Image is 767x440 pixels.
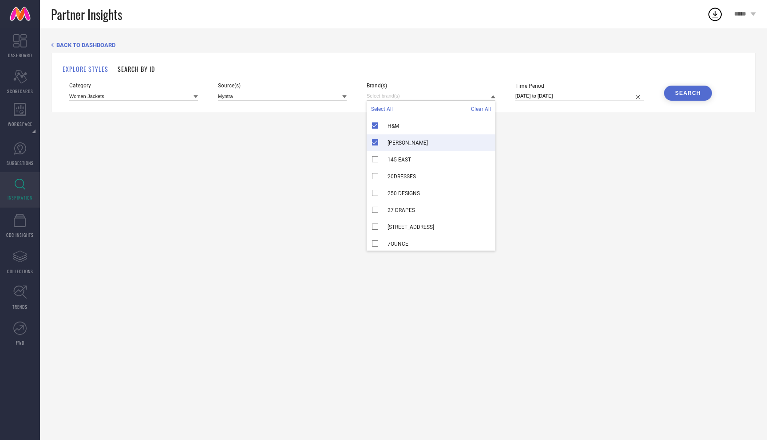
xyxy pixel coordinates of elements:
[8,194,32,201] span: INSPIRATION
[63,64,108,74] h1: EXPLORE STYLES
[675,90,701,96] div: Search
[8,52,32,59] span: DASHBOARD
[367,82,495,89] span: Brand(s)
[7,88,33,94] span: SCORECARDS
[367,202,495,219] div: 27 DRAPES
[515,91,644,101] input: Select time period
[707,6,723,22] div: Open download list
[56,42,115,48] span: BACK TO DASHBOARD
[387,123,399,129] span: H&M
[387,157,411,163] span: 145 EAST
[218,82,347,89] span: Source(s)
[69,82,198,89] span: Category
[515,83,644,89] span: Time Period
[371,106,393,112] span: Select All
[367,91,495,101] input: Select brand(s)
[387,207,415,213] span: 27 DRAPES
[51,5,122,24] span: Partner Insights
[387,173,416,180] span: 20DRESSES
[7,160,34,166] span: SUGGESTIONS
[6,232,34,238] span: CDC INSIGHTS
[51,42,756,48] div: Back TO Dashboard
[387,224,434,230] span: [STREET_ADDRESS]
[367,151,495,168] div: 145 EAST
[118,64,155,74] h1: SEARCH BY ID
[367,168,495,185] div: 20DRESSES
[12,303,28,310] span: TRENDS
[367,118,495,134] div: H&M
[16,339,24,346] span: FWD
[387,241,408,247] span: 7OUNCE
[7,268,33,275] span: COLLECTIONS
[471,106,491,112] span: Clear All
[367,219,495,236] div: 69 FASHION STREET
[8,121,32,127] span: WORKSPACE
[367,185,495,202] div: 250 DESIGNS
[387,190,420,196] span: 250 DESIGNS
[664,86,712,101] button: Search
[387,140,428,146] span: [PERSON_NAME]
[367,134,495,151] div: ZARA
[367,236,495,252] div: 7OUNCE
